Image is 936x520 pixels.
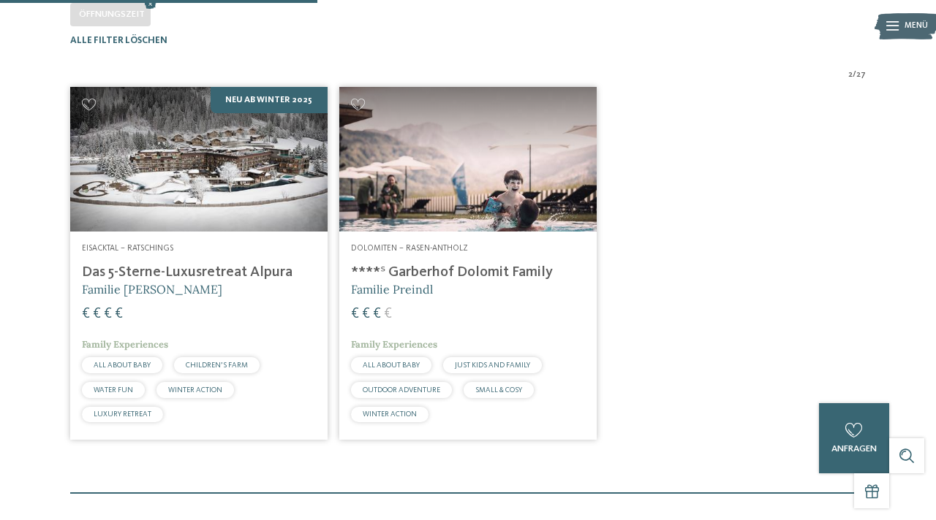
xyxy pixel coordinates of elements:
span: € [373,307,381,321]
h4: ****ˢ Garberhof Dolomit Family [351,264,585,281]
span: € [82,307,90,321]
span: 27 [856,69,866,81]
span: € [384,307,392,321]
a: anfragen [819,403,889,473]
span: Familie [PERSON_NAME] [82,282,222,297]
span: ALL ABOUT BABY [363,362,420,369]
span: ALL ABOUT BABY [94,362,151,369]
span: WINTER ACTION [363,410,417,418]
span: / [853,69,856,81]
span: € [104,307,112,321]
span: € [93,307,101,321]
span: OUTDOOR ADVENTURE [363,386,440,394]
span: Eisacktal – Ratschings [82,244,173,253]
span: Dolomiten – Rasen-Antholz [351,244,468,253]
span: € [362,307,370,321]
span: Öffnungszeit [79,9,145,19]
span: € [115,307,123,321]
span: WINTER ACTION [168,386,222,394]
a: Familienhotels gesucht? Hier findet ihr die besten! Dolomiten – Rasen-Antholz ****ˢ Garberhof Dol... [339,87,597,440]
h4: Das 5-Sterne-Luxusretreat Alpura [82,264,316,281]
img: Familienhotels gesucht? Hier findet ihr die besten! [339,87,597,232]
img: Familienhotels gesucht? Hier findet ihr die besten! [70,87,328,232]
span: Alle Filter löschen [70,36,167,45]
span: LUXURY RETREAT [94,410,151,418]
span: anfragen [831,444,877,454]
span: WATER FUN [94,386,133,394]
span: Familie Preindl [351,282,433,297]
span: JUST KIDS AND FAMILY [455,362,530,369]
span: Family Experiences [82,338,168,351]
span: 2 [848,69,853,81]
a: Familienhotels gesucht? Hier findet ihr die besten! Neu ab Winter 2025 Eisacktal – Ratschings Das... [70,87,328,440]
span: SMALL & COSY [475,386,522,394]
span: CHILDREN’S FARM [186,362,248,369]
span: Family Experiences [351,338,437,351]
span: € [351,307,359,321]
